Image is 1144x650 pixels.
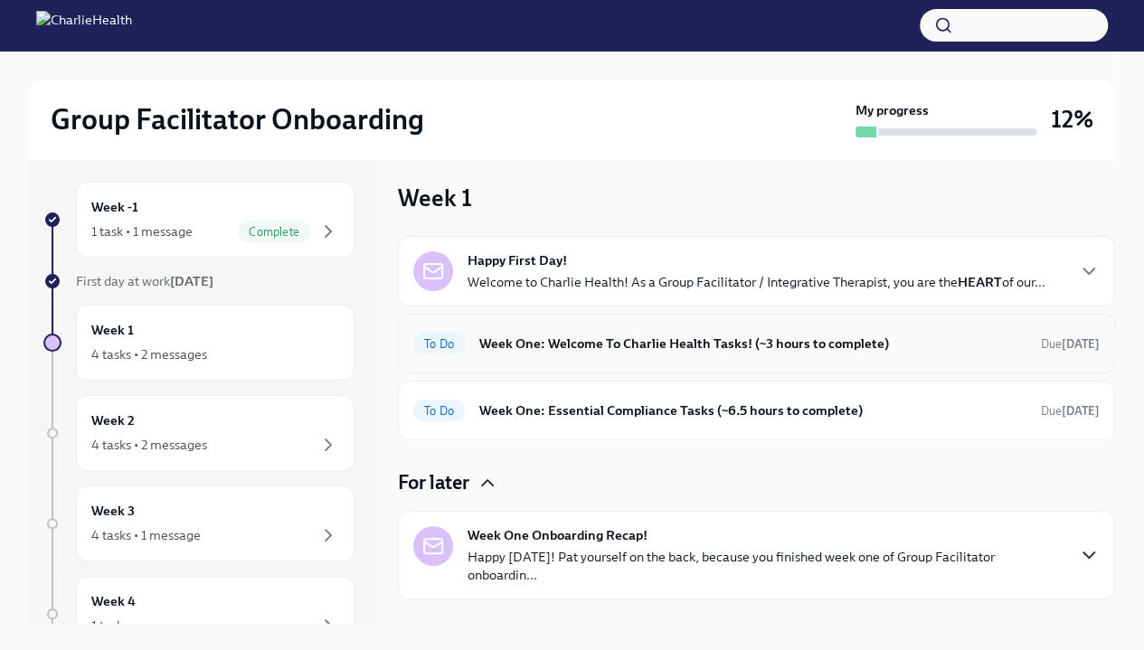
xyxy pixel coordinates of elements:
[91,526,201,544] div: 4 tasks • 1 message
[1041,337,1100,351] span: Due
[91,222,193,240] div: 1 task • 1 message
[1041,402,1100,419] span: September 22nd, 2025 10:00
[398,469,469,496] h4: For later
[413,404,465,418] span: To Do
[413,337,465,351] span: To Do
[238,225,310,239] span: Complete
[468,251,567,269] strong: Happy First Day!
[856,101,929,119] strong: My progress
[91,410,135,430] h6: Week 2
[1041,404,1100,418] span: Due
[91,320,134,340] h6: Week 1
[398,182,472,214] h3: Week 1
[413,396,1100,425] a: To DoWeek One: Essential Compliance Tasks (~6.5 hours to complete)Due[DATE]
[91,345,207,363] div: 4 tasks • 2 messages
[91,436,207,454] div: 4 tasks • 2 messages
[91,591,136,611] h6: Week 4
[468,273,1045,291] p: Welcome to Charlie Health! As a Group Facilitator / Integrative Therapist, you are the of our...
[170,273,213,289] strong: [DATE]
[958,274,1002,290] strong: HEART
[1062,337,1100,351] strong: [DATE]
[91,501,135,521] h6: Week 3
[76,273,213,289] span: First day at work
[43,182,355,258] a: Week -11 task • 1 messageComplete
[36,11,132,40] img: CharlieHealth
[1051,103,1093,136] h3: 12%
[468,548,1064,584] p: Happy [DATE]! Pat yourself on the back, because you finished week one of Group Facilitator onboar...
[468,526,648,544] strong: Week One Onboarding Recap!
[43,272,355,290] a: First day at work[DATE]
[91,197,138,217] h6: Week -1
[43,395,355,471] a: Week 24 tasks • 2 messages
[43,305,355,381] a: Week 14 tasks • 2 messages
[43,485,355,561] a: Week 34 tasks • 1 message
[479,400,1026,420] h6: Week One: Essential Compliance Tasks (~6.5 hours to complete)
[479,334,1026,353] h6: Week One: Welcome To Charlie Health Tasks! (~3 hours to complete)
[413,329,1100,358] a: To DoWeek One: Welcome To Charlie Health Tasks! (~3 hours to complete)Due[DATE]
[1062,404,1100,418] strong: [DATE]
[1041,335,1100,353] span: September 22nd, 2025 10:00
[51,101,424,137] h2: Group Facilitator Onboarding
[398,469,1115,496] div: For later
[91,617,123,635] div: 1 task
